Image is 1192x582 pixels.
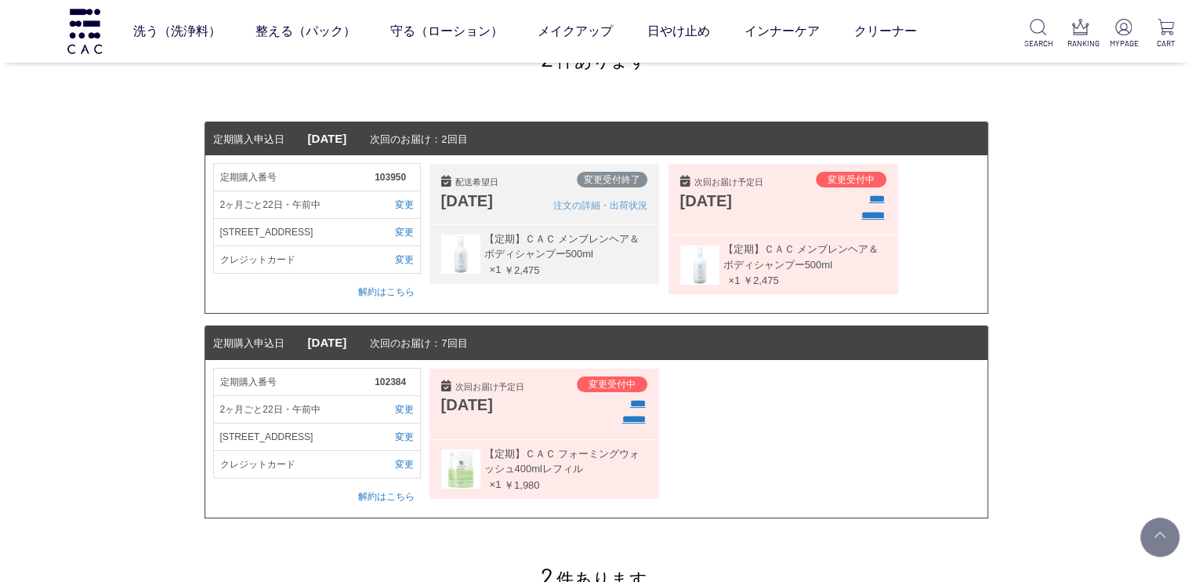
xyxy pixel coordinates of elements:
[220,170,375,184] span: 定期購入番号
[504,478,540,490] span: ￥1,980
[255,9,356,53] a: 整える（パック）
[375,375,413,389] span: 102384
[480,477,502,493] span: ×1
[828,174,875,185] span: 変更受付中
[65,9,104,53] img: logo
[220,198,375,212] span: 2ヶ月ごと22日・午前中
[205,326,987,360] dt: 次回のお届け：7回目
[375,457,413,471] a: 変更
[680,176,806,189] div: 次回お届け予定日
[1067,19,1095,49] a: RANKING
[358,491,415,502] a: 解約はこちら
[1067,38,1095,49] p: RANKING
[441,449,480,489] img: 060453t.jpg
[538,9,613,53] a: メイクアップ
[375,198,413,212] a: 変更
[441,393,567,416] div: [DATE]
[390,9,503,53] a: 守る（ローション）
[133,9,221,53] a: 洗う（洗浄料）
[375,253,413,267] a: 変更
[1110,19,1137,49] a: MYPAGE
[441,176,553,189] div: 配送希望日
[1024,38,1052,49] p: SEARCH
[441,189,553,213] div: [DATE]
[220,225,375,239] span: [STREET_ADDRESS]
[1110,38,1137,49] p: MYPAGE
[205,122,987,156] dt: 次回のお届け：2回目
[213,133,284,145] span: 定期購入申込日
[358,286,415,297] a: 解約はこちら
[480,231,647,262] span: 【定期】ＣＡＣ メンブレンヘア＆ボディシャンプー500ml
[375,430,413,444] a: 変更
[743,275,779,286] span: ￥2,475
[375,170,413,184] span: 103950
[680,246,719,285] img: 060472t.jpg
[584,174,640,185] span: 変更受付終了
[220,457,375,471] span: クレジットカード
[745,9,820,53] a: インナーケア
[553,198,647,213] a: 注文の詳細・出荷状況
[441,380,567,394] div: 次回お届け予定日
[854,9,917,53] a: クリーナー
[375,402,413,416] a: 変更
[220,375,375,389] span: 定期購入番号
[441,235,480,274] img: 060472t.jpg
[504,264,540,275] span: ￥2,475
[680,189,806,213] div: [DATE]
[220,253,375,267] span: クレジットカード
[308,336,347,349] span: [DATE]
[480,446,647,477] span: 【定期】ＣＡＣ フォーミングウォッシュ400mlレフィル
[375,225,413,239] a: 変更
[647,9,710,53] a: 日やけ止め
[719,273,741,289] span: ×1
[308,132,347,145] span: [DATE]
[480,262,502,278] span: ×1
[220,402,375,416] span: 2ヶ月ごと22日・午前中
[589,379,636,390] span: 変更受付中
[1024,19,1052,49] a: SEARCH
[719,242,886,272] span: 【定期】ＣＡＣ メンブレンヘア＆ボディシャンプー500ml
[220,430,375,444] span: [STREET_ADDRESS]
[213,337,284,349] span: 定期購入申込日
[1152,19,1179,49] a: CART
[1152,38,1179,49] p: CART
